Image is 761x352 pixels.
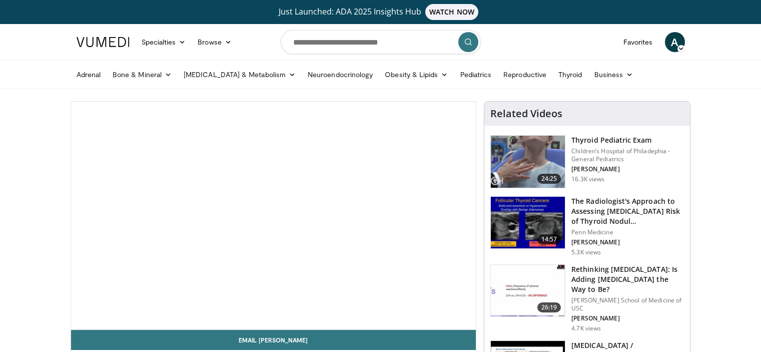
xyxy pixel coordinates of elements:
a: Business [588,65,639,85]
input: Search topics, interventions [281,30,481,54]
a: [MEDICAL_DATA] & Metabolism [178,65,302,85]
a: Pediatrics [454,65,498,85]
img: VuMedi Logo [77,37,130,47]
span: 26:19 [537,302,561,312]
a: 26:19 Rethinking [MEDICAL_DATA]: Is Adding [MEDICAL_DATA] the Way to Be? [PERSON_NAME] School of ... [490,264,684,332]
a: Browse [192,32,238,52]
img: 64bf5cfb-7b6d-429f-8d89-8118f524719e.150x105_q85_crop-smart_upscale.jpg [491,197,565,249]
p: [PERSON_NAME] [571,165,684,173]
p: [PERSON_NAME] [571,238,684,246]
span: 24:25 [537,174,561,184]
video-js: Video Player [71,102,476,330]
p: Children’s Hospital of Philadephia - General Pediatrics [571,147,684,163]
a: A [665,32,685,52]
a: 24:25 Thyroid Pediatric Exam Children’s Hospital of Philadephia - General Pediatrics [PERSON_NAME... [490,135,684,188]
a: Thyroid [552,65,588,85]
a: Bone & Mineral [107,65,178,85]
a: Specialties [136,32,192,52]
a: Reproductive [497,65,552,85]
a: 14:57 The Radiologist's Approach to Assessing [MEDICAL_DATA] Risk of Thyroid Nodul… Penn Medicine... [490,196,684,256]
h3: The Radiologist's Approach to Assessing [MEDICAL_DATA] Risk of Thyroid Nodul… [571,196,684,226]
span: 14:57 [537,234,561,244]
a: Just Launched: ADA 2025 Insights HubWATCH NOW [78,4,683,20]
p: Penn Medicine [571,228,684,236]
span: WATCH NOW [425,4,478,20]
p: 16.3K views [571,175,604,183]
a: Obesity & Lipids [379,65,454,85]
h3: Thyroid Pediatric Exam [571,135,684,145]
h4: Related Videos [490,108,562,120]
p: [PERSON_NAME] [571,314,684,322]
h3: Rethinking [MEDICAL_DATA]: Is Adding [MEDICAL_DATA] the Way to Be? [571,264,684,294]
a: Favorites [617,32,659,52]
p: [PERSON_NAME] School of Medicine of USC [571,296,684,312]
p: 5.3K views [571,248,601,256]
img: 576742cb-950f-47b1-b49b-8023242b3cfa.150x105_q85_crop-smart_upscale.jpg [491,136,565,188]
a: Neuroendocrinology [302,65,379,85]
a: Email [PERSON_NAME] [71,330,476,350]
a: Adrenal [71,65,107,85]
img: 83a0fbab-8392-4dd6-b490-aa2edb68eb86.150x105_q85_crop-smart_upscale.jpg [491,265,565,317]
p: 4.7K views [571,324,601,332]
